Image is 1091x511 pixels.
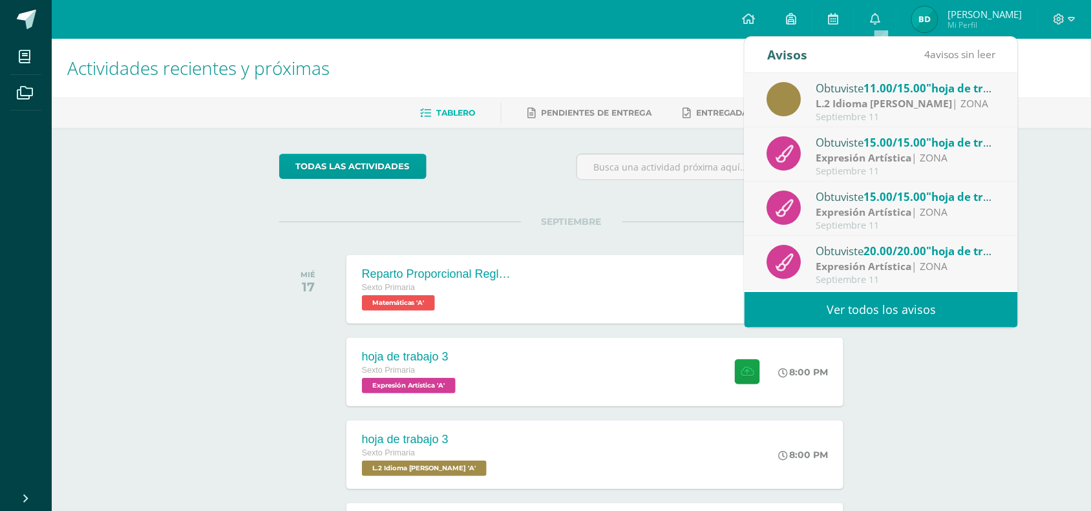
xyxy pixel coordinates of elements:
[767,37,807,72] div: Avisos
[521,216,622,227] span: SEPTIEMBRE
[912,6,938,32] img: 4ab8d18ff3edfe9ce56531832e567fab.png
[816,259,912,273] strong: Expresión Artística
[927,189,1028,204] span: "hoja de trabajo 2"
[816,205,912,219] strong: Expresión Artística
[816,96,953,110] strong: L.2 Idioma [PERSON_NAME]
[683,103,754,123] a: Entregadas
[927,135,1028,150] span: "hoja de trabajo 2"
[948,19,1022,30] span: Mi Perfil
[816,275,996,286] div: Septiembre 11
[816,242,996,259] div: Obtuviste en
[864,189,927,204] span: 15.00/15.00
[864,244,927,258] span: 20.00/20.00
[816,134,996,151] div: Obtuviste en
[927,244,1028,258] span: "hoja de trabajo 1"
[816,151,912,165] strong: Expresión Artística
[541,108,651,118] span: Pendientes de entrega
[362,366,416,375] span: Sexto Primaria
[301,270,315,279] div: MIÉ
[362,461,487,476] span: L.2 Idioma Maya Kaqchikel 'A'
[924,47,930,61] span: 4
[745,292,1018,328] a: Ver todos los avisos
[816,166,996,177] div: Septiembre 11
[67,56,330,80] span: Actividades recientes y próximas
[864,135,927,150] span: 15.00/15.00
[816,205,996,220] div: | ZONA
[696,108,754,118] span: Entregadas
[301,279,315,295] div: 17
[362,283,416,292] span: Sexto Primaria
[816,151,996,165] div: | ZONA
[816,96,996,111] div: | ZONA
[816,112,996,123] div: Septiembre 11
[527,103,651,123] a: Pendientes de entrega
[577,154,863,180] input: Busca una actividad próxima aquí...
[362,378,456,393] span: Expresión Artística 'A'
[924,47,995,61] span: avisos sin leer
[927,81,1028,96] span: "hoja de trabajo 2"
[362,433,490,446] div: hoja de trabajo 3
[816,79,996,96] div: Obtuviste en
[362,267,517,281] div: Reparto Proporcional Regla de Tres Directa Regla de Tres Indirecta
[778,449,828,461] div: 8:00 PM
[362,350,459,364] div: hoja de trabajo 3
[362,295,435,311] span: Matemáticas 'A'
[362,448,416,457] span: Sexto Primaria
[420,103,475,123] a: Tablero
[864,81,927,96] span: 11.00/15.00
[948,8,1022,21] span: [PERSON_NAME]
[436,108,475,118] span: Tablero
[816,188,996,205] div: Obtuviste en
[279,154,427,179] a: todas las Actividades
[778,366,828,378] div: 8:00 PM
[816,220,996,231] div: Septiembre 11
[816,259,996,274] div: | ZONA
